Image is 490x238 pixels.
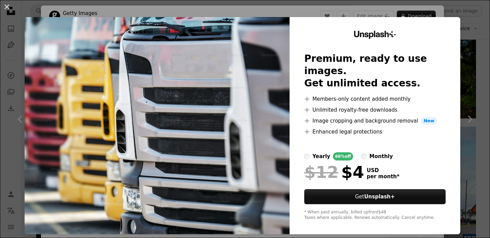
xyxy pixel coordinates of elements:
[304,117,446,125] li: Image cropping and background removal
[364,194,395,200] strong: Unsplash+
[312,152,330,160] div: yearly
[361,154,367,159] input: monthly
[304,154,310,159] input: yearly66%off
[304,163,364,181] div: $4
[304,210,446,221] div: * When paid annually, billed upfront $48 Taxes where applicable. Renews automatically. Cancel any...
[304,189,446,204] button: GetUnsplash+
[304,128,446,136] li: Enhanced legal protections
[304,53,446,89] h2: Premium, ready to use images. Get unlimited access.
[333,152,353,160] div: 66% off
[367,173,400,180] span: per month *
[304,95,446,103] li: Members-only content added monthly
[304,163,338,181] span: $12
[367,167,400,173] span: USD
[421,117,437,125] span: New
[369,152,393,160] div: monthly
[304,106,446,114] li: Unlimited royalty-free downloads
